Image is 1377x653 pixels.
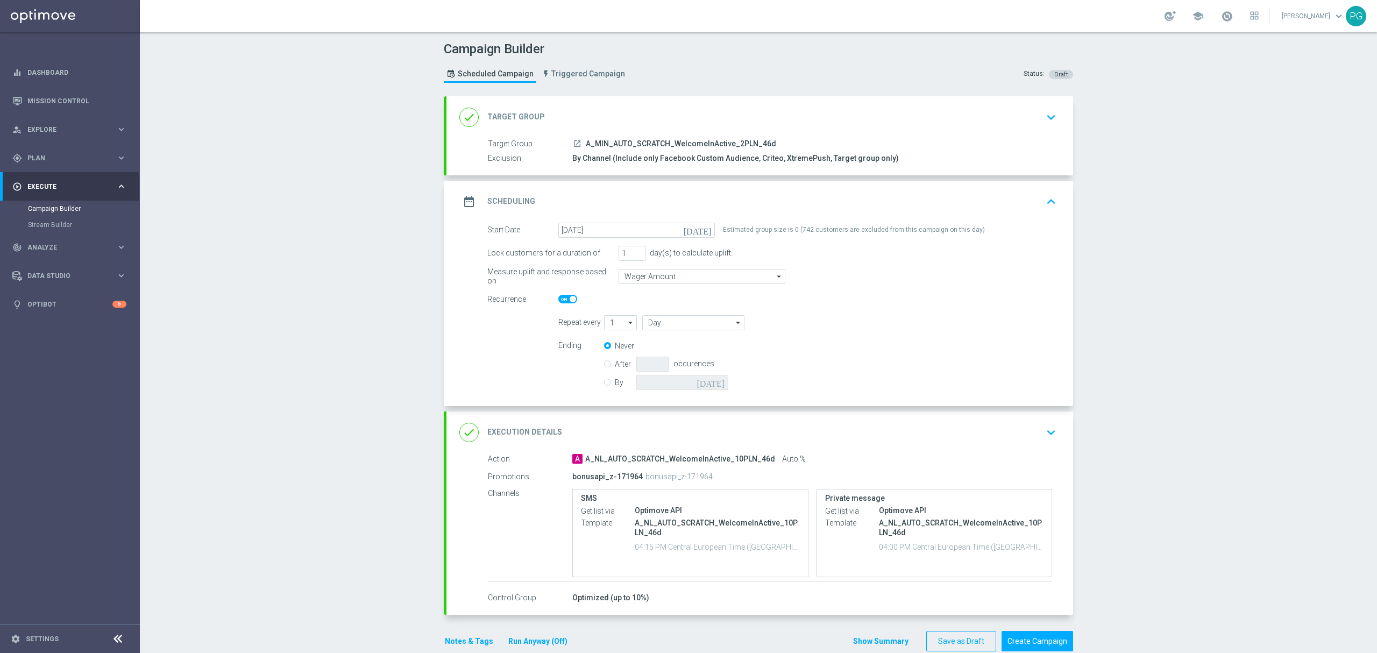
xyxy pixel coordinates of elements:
button: Data Studio keyboard_arrow_right [12,272,127,280]
i: launch [573,139,581,148]
div: 5 [112,301,126,308]
span: Execute [27,183,116,190]
label: Private message [825,494,1044,503]
label: Promotions [488,472,572,481]
p: A_NL_AUTO_SCRATCH_WelcomeInActive_10PLN_46d [879,518,1044,537]
label: Target Group [488,139,572,149]
span: Auto % [782,455,806,464]
button: Create Campaign [1002,631,1073,652]
label: Channels [488,489,572,499]
div: date_range Scheduling keyboard_arrow_up [459,191,1060,212]
a: Stream Builder [28,221,112,229]
h1: Campaign Builder [444,41,630,57]
button: gps_fixed Plan keyboard_arrow_right [12,154,127,162]
label: SMS [581,494,800,503]
button: Notes & Tags [444,635,494,648]
label: By [615,378,636,387]
a: Mission Control [27,87,126,115]
div: done Target Group keyboard_arrow_down [459,107,1060,127]
i: arrow_drop_down [774,269,785,283]
div: Repeat every [558,315,604,330]
button: lightbulb Optibot 5 [12,300,127,309]
button: equalizer Dashboard [12,68,127,77]
i: gps_fixed [12,153,22,163]
a: Settings [26,636,59,642]
p: bonusapi_z-171964 [645,472,713,481]
div: Lock customers for a duration of [487,246,613,261]
div: Data Studio [12,271,116,281]
i: track_changes [12,243,22,252]
button: Run Anyway (Off) [507,635,569,648]
span: A_MIN_AUTO_SCRATCH_WelcomeInActive_2PLN_46d [586,139,776,149]
label: Get list via [581,506,635,516]
h2: Execution Details [487,427,562,437]
span: Draft [1054,71,1068,78]
div: track_changes Analyze keyboard_arrow_right [12,243,127,252]
i: settings [11,634,20,644]
label: Never [615,341,636,351]
i: done [459,423,479,442]
div: Start Date [487,223,558,238]
div: Campaign Builder [28,201,139,217]
i: lightbulb [12,300,22,309]
button: Mission Control [12,97,127,105]
div: occurences [669,359,714,368]
span: keyboard_arrow_down [1333,10,1345,22]
div: By Channel (Include only Facebook Custom Audience, Criteo, XtremePush, Target group only) [572,153,1052,164]
div: Optibot [12,290,126,318]
i: keyboard_arrow_right [116,271,126,281]
a: Triggered Campaign [539,65,628,83]
span: A [572,454,583,464]
div: done Execution Details keyboard_arrow_down [459,422,1060,443]
div: Explore [12,125,116,134]
i: arrow_drop_down [626,316,636,330]
i: [DATE] [697,375,728,387]
span: school [1192,10,1204,22]
button: Show Summary [853,635,909,648]
div: day(s) to calculate uplift. [645,249,733,258]
div: Ending [558,338,604,353]
h2: Scheduling [487,196,535,207]
span: Plan [27,155,116,161]
i: keyboard_arrow_right [116,181,126,191]
input: Day [642,315,744,330]
i: keyboard_arrow_up [1043,194,1059,210]
div: Optimized (up to 10%) [572,592,1052,603]
p: A_NL_AUTO_SCRATCH_WelcomeInActive_10PLN_46d [635,518,800,537]
i: play_circle_outline [12,182,22,191]
label: Template [825,518,879,528]
i: date_range [459,192,479,211]
label: After [615,359,636,369]
div: Optimove API [635,505,800,516]
span: A_NL_AUTO_SCRATCH_WelcomeInActive_10PLN_46d [585,455,775,464]
label: Get list via [825,506,879,516]
p: 04:15 PM Central European Time ([GEOGRAPHIC_DATA]) (UTC +02:00) [635,541,800,552]
i: arrow_drop_down [733,316,744,330]
i: keyboard_arrow_down [1043,424,1059,441]
div: PG [1346,6,1366,26]
span: Triggered Campaign [551,69,625,79]
div: Analyze [12,243,116,252]
a: [PERSON_NAME]keyboard_arrow_down [1281,8,1346,24]
i: keyboard_arrow_down [1043,109,1059,125]
input: Wager Amount [619,269,785,284]
input: 1 [604,315,637,330]
label: Template [581,518,635,528]
label: Exclusion [488,154,572,164]
i: person_search [12,125,22,134]
button: person_search Explore keyboard_arrow_right [12,125,127,134]
button: keyboard_arrow_up [1042,191,1060,212]
colored-tag: Draft [1049,69,1073,78]
a: Optibot [27,290,112,318]
i: equalizer [12,68,22,77]
i: keyboard_arrow_right [116,124,126,134]
i: [DATE] [684,223,715,235]
span: Scheduled Campaign [458,69,534,79]
span: Explore [27,126,116,133]
div: Mission Control [12,87,126,115]
div: play_circle_outline Execute keyboard_arrow_right [12,182,127,191]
